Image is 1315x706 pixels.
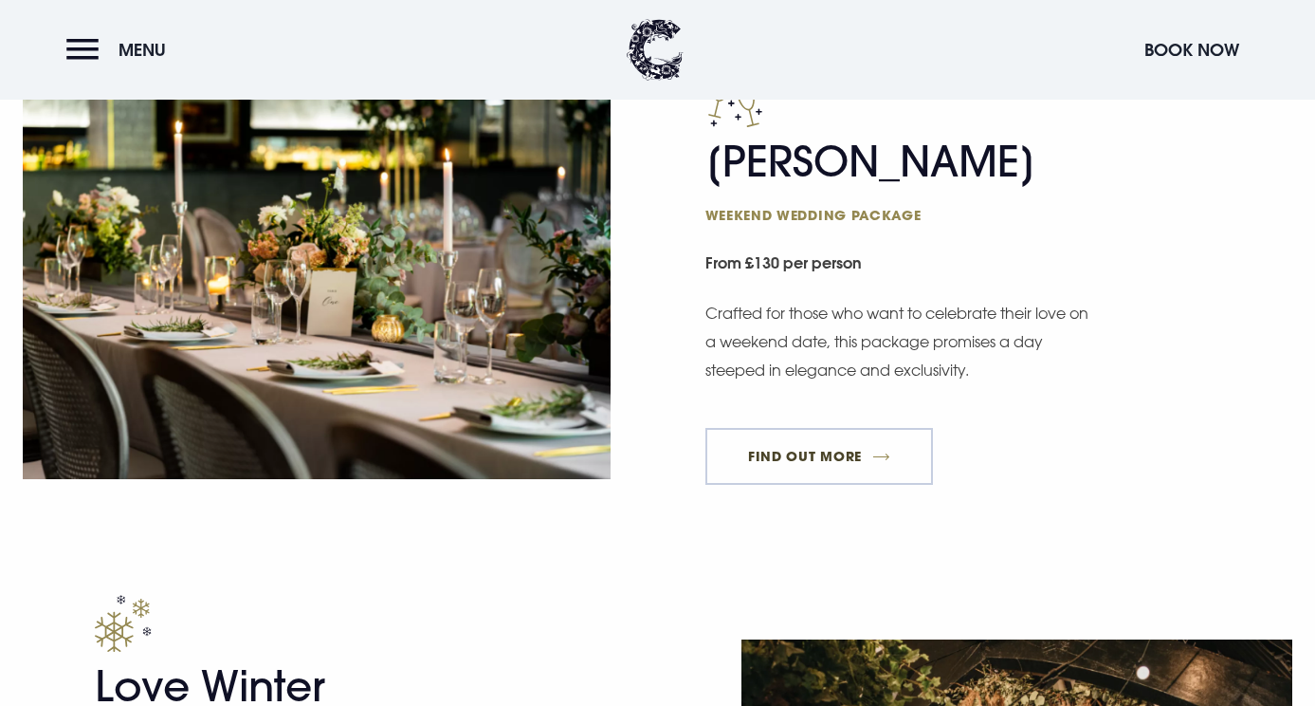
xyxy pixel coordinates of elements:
[705,137,1075,224] h2: [PERSON_NAME]
[705,206,1075,224] span: Weekend wedding package
[705,428,934,485] a: FIND OUT MORE
[119,39,166,61] span: Menu
[705,299,1094,385] p: Crafted for those who want to celebrate their love on a weekend date, this package promises a day...
[66,29,175,70] button: Menu
[1135,29,1249,70] button: Book Now
[95,595,152,652] img: Wonderful winter package page icon
[705,244,1293,287] small: From £130 per person
[23,87,611,479] img: Reception set up at a Wedding Venue Northern Ireland
[627,19,684,81] img: Clandeboye Lodge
